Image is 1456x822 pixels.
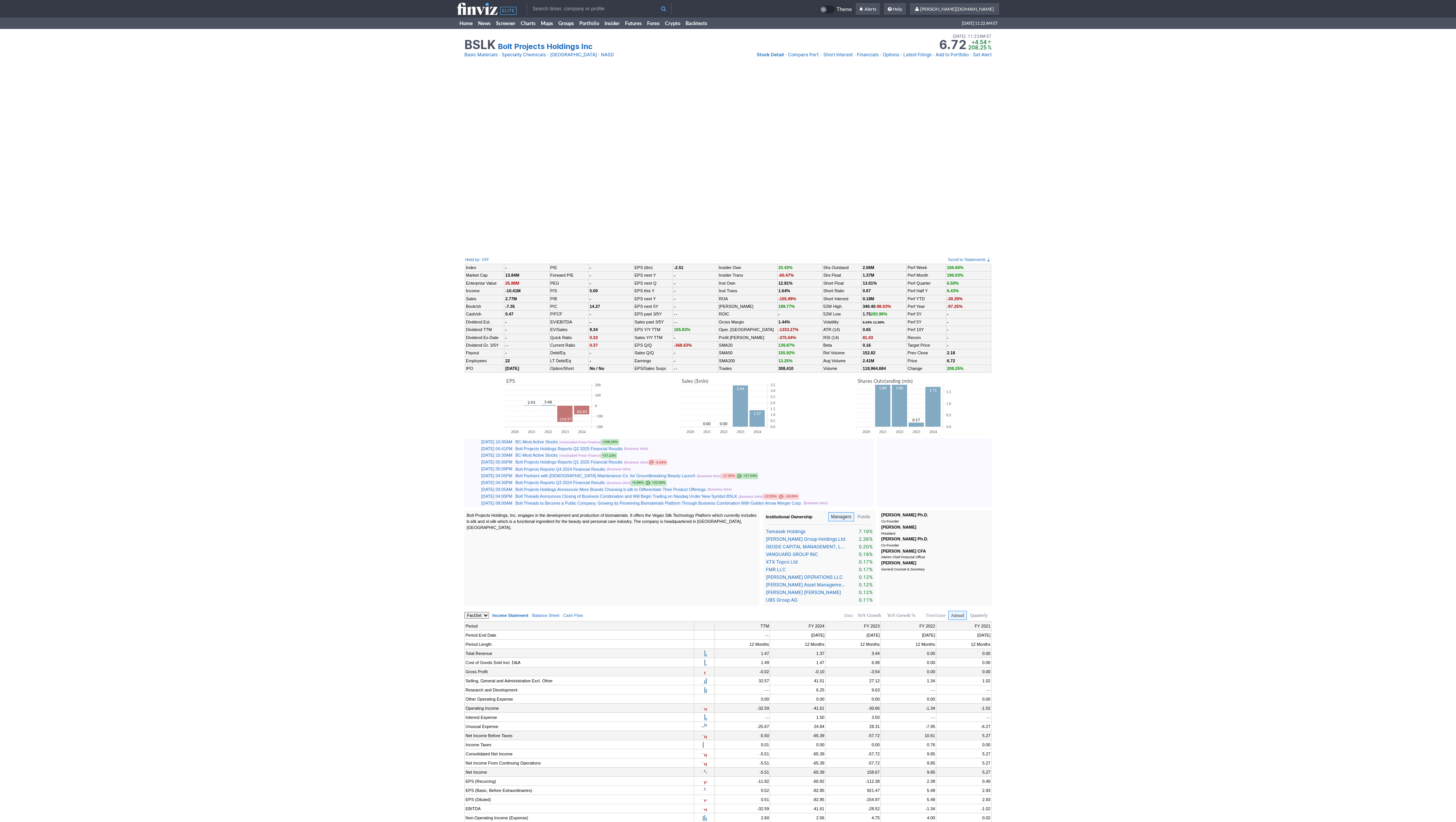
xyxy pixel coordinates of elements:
td: Debt/Eq [549,349,588,357]
td: Sales past 3/5Y [634,318,673,326]
td: P/FCF [549,311,588,318]
b: No / No [590,366,604,371]
text: 1.37 [753,411,761,416]
b: 2.41M [863,358,874,363]
b: 118,964,684 [863,366,886,371]
b: 0.47 [505,312,513,316]
text: -82.85 [576,409,587,414]
b: - [505,320,507,324]
a: Stock Detail [757,51,784,59]
span: 196.03% [947,273,963,277]
span: Annual [951,612,964,619]
a: XTX Topco Ltd [766,559,845,565]
td: % [987,45,992,50]
img: nic2x2.gif [464,435,725,438]
td: Trades [718,365,777,373]
td: Dividend TTM [465,326,504,334]
td: Oper. [GEOGRAPHIC_DATA] [718,326,777,334]
text: 2.5 [770,395,775,399]
a: Bolt Projects Reports Q3 2024 Financial Results [515,480,605,485]
span: 13.25% [778,358,793,363]
a: Balance Sheet [532,613,560,618]
td: Profit [PERSON_NAME] [718,334,777,341]
a: Bolt Threads Announces Closing of Business Combination and Will Begin Trading on Nasdaq Under New... [515,494,737,499]
text: 5.48 [544,400,552,405]
b: - [674,288,675,293]
span: Stock Detail [757,52,784,57]
td: Perf Quarter [907,279,946,287]
td: P/E [549,264,588,272]
img: nic2x2.gif [464,606,725,610]
strong: 6.72 [939,39,966,51]
a: Income Statement [492,613,528,618]
button: YoY Growth % [884,611,918,620]
b: 12.81% [778,281,793,285]
b: 308,410 [778,366,794,371]
td: EPS/Sales Surpr. [634,365,673,373]
td: Perf 3Y [907,311,946,318]
a: [PERSON_NAME] Group Holdings Ltd [766,536,845,542]
b: 2.18 [947,350,955,355]
small: - - [674,320,677,324]
b: - [590,358,591,363]
a: 13.01% [863,281,877,285]
b: - [505,335,507,340]
td: Insider Own [718,264,777,272]
text: 1.5 [946,390,951,394]
a: [PERSON_NAME] [PERSON_NAME] [766,589,845,596]
a: Bolt Projects Reports Q4 2024 Financial Results [515,467,605,472]
td: EPS Q/Q [634,341,673,349]
td: Dividend Ex-Date [465,334,504,341]
span: Compare Perf. [788,52,819,57]
b: - [590,312,591,316]
b: - [590,265,591,270]
span: -60.47% [778,273,794,277]
b: 0.65 [863,327,871,332]
b: - [674,335,675,340]
span: 6.43% [947,288,959,293]
span: • [785,51,787,59]
td: Beta [822,341,861,349]
td: Recom [907,334,946,341]
button: Quarterly [968,611,990,620]
td: Perf Month [907,272,946,279]
span: -98.03% [876,304,891,309]
a: Futures [622,18,644,29]
td: 208.25 [968,45,987,50]
b: 0.16 [863,343,871,347]
td: RSI (14) [822,334,861,341]
td: Enterprise Value [465,279,504,287]
b: - [947,327,949,332]
small: - - [674,367,677,371]
a: Set Alert [973,51,992,59]
b: - [674,296,675,301]
td: EPS next 5Y [634,303,673,310]
b: -7.35 [505,304,515,309]
span: Funds [858,513,870,521]
td: Inst Own [718,279,777,287]
text: 0.5 [770,419,775,423]
td: +4.54 [968,40,987,45]
a: [PERSON_NAME][DOMAIN_NAME] [910,3,999,15]
text: 3.5 [770,383,775,387]
td: Dividend Gr. 3/5Y [465,341,504,349]
img: nic2x2.gif [464,507,725,510]
b: - [674,281,675,285]
span: • [498,51,501,59]
span: • [820,51,823,59]
b: 0.18M [863,296,874,301]
span: 33.43% [778,265,793,270]
td: Perf Week [907,264,946,272]
span: [DATE] 11:22AM ET [953,33,992,40]
b: - [590,350,591,355]
td: Quick Ratio [549,334,588,341]
text: 0.17 [912,417,920,422]
span: 283.99% [871,312,887,316]
td: Shs Outstand [822,264,861,272]
td: Target Price [907,341,946,349]
span: -30.29% [947,296,963,301]
a: Bolt Projects Holdings Announces More Brands Choosing b-silk to Differentiate Their Product Offer... [515,487,706,492]
a: BC-Most Active Stocks [515,440,558,444]
a: VXF [482,257,489,263]
td: Sales Y/Y TTM [634,334,673,341]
